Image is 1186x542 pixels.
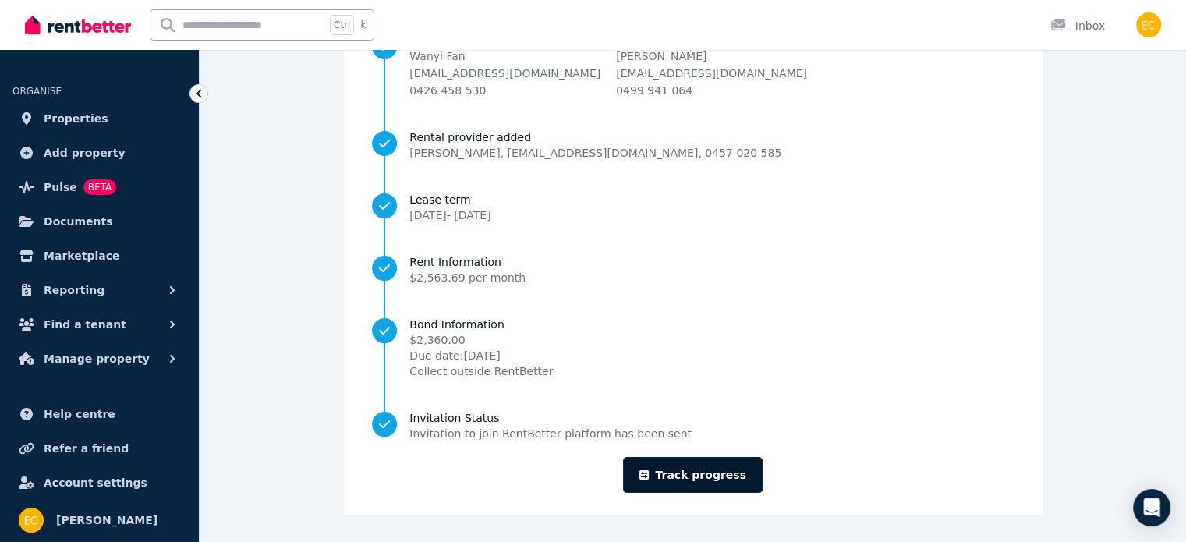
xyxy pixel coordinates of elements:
[409,271,526,284] span: $2,563.69 per month
[12,309,186,340] button: Find a tenant
[409,317,553,332] span: Bond Information
[44,315,126,334] span: Find a tenant
[12,86,62,97] span: ORGANISE
[409,84,486,97] span: 0426 458 530
[12,172,186,203] a: PulseBETA
[409,332,553,348] span: $2,360.00
[12,137,186,168] a: Add property
[409,192,490,207] span: Lease term
[409,410,692,426] span: Invitation Status
[372,317,1013,379] a: Bond Information$2,360.00Due date:[DATE]Collect outside RentBetter
[56,511,158,530] span: [PERSON_NAME]
[616,66,807,81] p: [EMAIL_ADDRESS][DOMAIN_NAME]
[44,281,104,299] span: Reporting
[44,349,150,368] span: Manage property
[1133,489,1170,526] div: Open Intercom Messenger
[12,433,186,464] a: Refer a friend
[409,145,781,161] span: [PERSON_NAME] , [EMAIL_ADDRESS][DOMAIN_NAME] , 0457 020 585
[372,129,1013,161] a: Rental provider added[PERSON_NAME], [EMAIL_ADDRESS][DOMAIN_NAME], 0457 020 585
[372,33,1013,441] nav: Progress
[1050,18,1105,34] div: Inbox
[1136,12,1161,37] img: Eva Chang
[44,143,126,162] span: Add property
[616,48,807,64] p: [PERSON_NAME]
[409,348,553,363] span: Due date: [DATE]
[12,467,186,498] a: Account settings
[409,209,490,221] span: [DATE] - [DATE]
[19,508,44,533] img: Eva Chang
[12,343,186,374] button: Manage property
[409,129,781,145] span: Rental provider added
[372,192,1013,223] a: Lease term[DATE]- [DATE]
[372,33,1013,98] a: Tenants addedWanyi Fan[EMAIL_ADDRESS][DOMAIN_NAME]0426 458 530[PERSON_NAME][EMAIL_ADDRESS][DOMAIN...
[372,410,1013,441] a: Invitation StatusInvitation to join RentBetter platform has been sent
[44,212,113,231] span: Documents
[25,13,131,37] img: RentBetter
[330,15,354,35] span: Ctrl
[12,275,186,306] button: Reporting
[44,439,129,458] span: Refer a friend
[44,178,77,197] span: Pulse
[623,457,763,493] a: Track progress
[409,48,600,64] p: Wanyi Fan
[12,399,186,430] a: Help centre
[616,84,692,97] span: 0499 941 064
[44,405,115,423] span: Help centre
[12,103,186,134] a: Properties
[372,254,1013,285] a: Rent Information$2,563.69 per month
[409,254,526,270] span: Rent Information
[409,66,600,81] p: [EMAIL_ADDRESS][DOMAIN_NAME]
[409,363,553,379] span: Collect outside RentBetter
[12,206,186,237] a: Documents
[83,179,116,195] span: BETA
[44,473,147,492] span: Account settings
[409,426,692,441] span: Invitation to join RentBetter platform has been sent
[44,246,119,265] span: Marketplace
[44,109,108,128] span: Properties
[360,19,366,31] span: k
[12,240,186,271] a: Marketplace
